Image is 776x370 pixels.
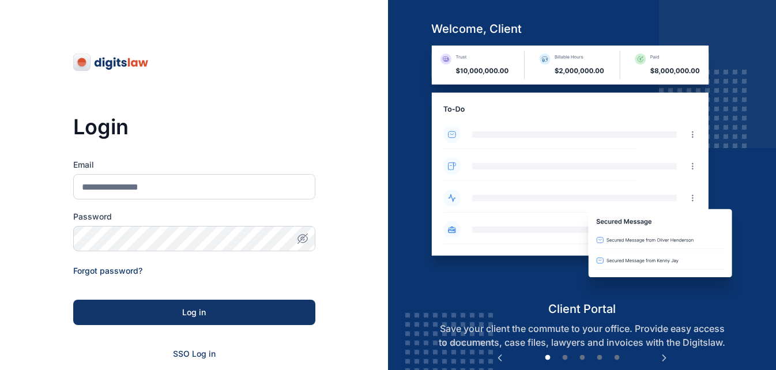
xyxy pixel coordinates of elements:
button: Previous [494,352,506,364]
h5: welcome, client [422,21,742,37]
div: Log in [92,307,297,318]
button: 3 [577,352,588,364]
button: 4 [594,352,605,364]
a: SSO Log in [173,349,216,358]
p: Save your client the commute to your office. Provide easy access to documents, case files, lawyer... [422,322,742,349]
label: Email [73,159,315,171]
button: Log in [73,300,315,325]
img: client-portal [422,46,742,301]
button: 2 [559,352,571,364]
button: Next [658,352,670,364]
button: 1 [542,352,553,364]
h3: Login [73,115,315,138]
button: 5 [611,352,623,364]
a: Forgot password? [73,266,142,275]
h5: client portal [422,301,742,317]
label: Password [73,211,315,222]
img: digitslaw-logo [73,53,149,71]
